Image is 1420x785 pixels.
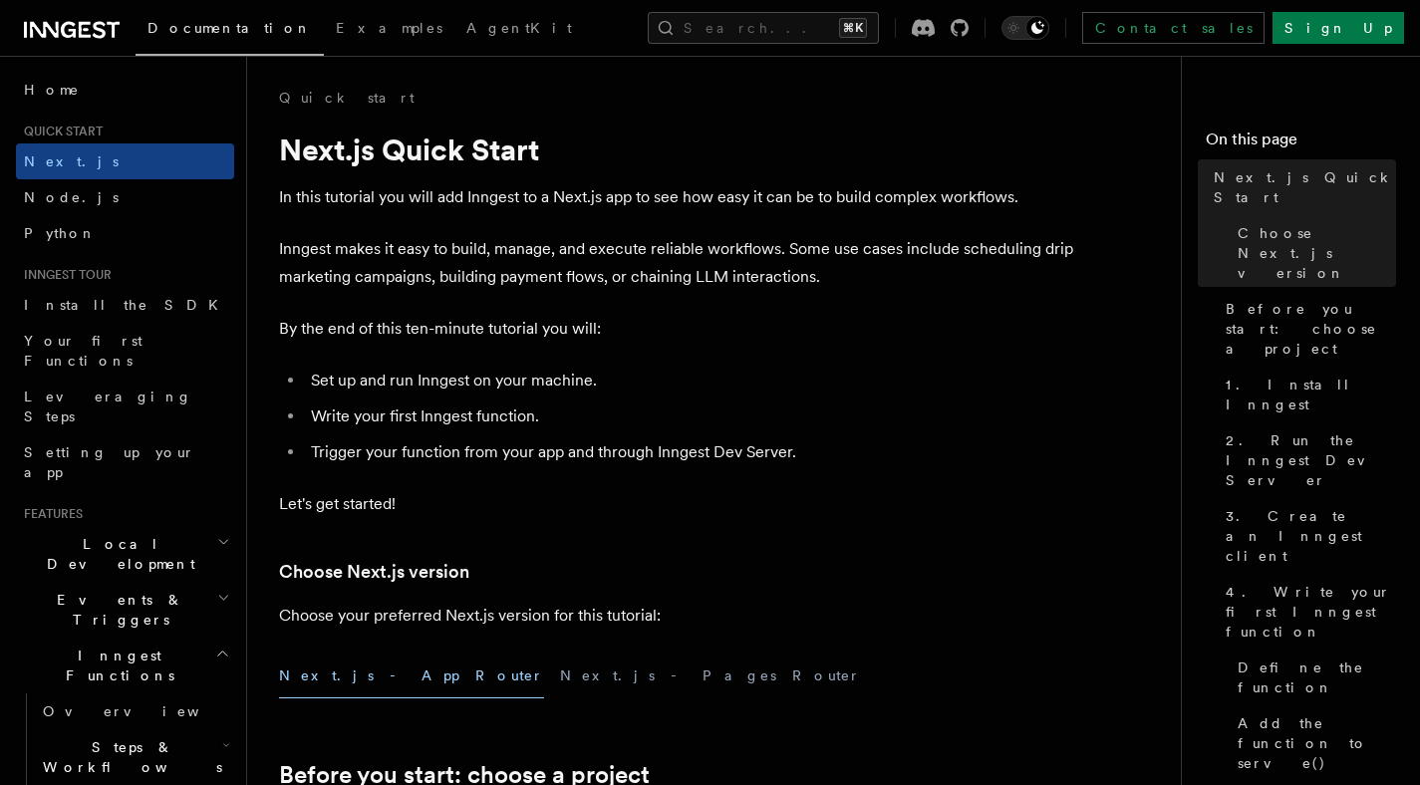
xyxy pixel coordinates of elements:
[1218,291,1396,367] a: Before you start: choose a project
[35,729,234,785] button: Steps & Workflows
[1206,159,1396,215] a: Next.js Quick Start
[279,235,1076,291] p: Inngest makes it easy to build, manage, and execute reliable workflows. Some use cases include sc...
[279,558,469,586] a: Choose Next.js version
[24,153,119,169] span: Next.js
[1214,167,1396,207] span: Next.js Quick Start
[136,6,324,56] a: Documentation
[279,88,415,108] a: Quick start
[16,124,103,139] span: Quick start
[24,189,119,205] span: Node.js
[1226,430,1396,490] span: 2. Run the Inngest Dev Server
[279,131,1076,167] h1: Next.js Quick Start
[1218,367,1396,422] a: 1. Install Inngest
[16,526,234,582] button: Local Development
[279,315,1076,343] p: By the end of this ten-minute tutorial you will:
[16,143,234,179] a: Next.js
[147,20,312,36] span: Documentation
[16,267,112,283] span: Inngest tour
[1238,657,1396,697] span: Define the function
[16,638,234,693] button: Inngest Functions
[16,323,234,379] a: Your first Functions
[24,225,97,241] span: Python
[1230,650,1396,705] a: Define the function
[24,333,142,369] span: Your first Functions
[1230,705,1396,781] a: Add the function to serve()
[24,297,230,313] span: Install the SDK
[1273,12,1404,44] a: Sign Up
[16,379,234,434] a: Leveraging Steps
[1218,422,1396,498] a: 2. Run the Inngest Dev Server
[16,646,215,685] span: Inngest Functions
[466,20,572,36] span: AgentKit
[648,12,879,44] button: Search...⌘K
[35,737,222,777] span: Steps & Workflows
[305,367,1076,394] li: Set up and run Inngest on your machine.
[1001,16,1049,40] button: Toggle dark mode
[279,602,1076,630] p: Choose your preferred Next.js version for this tutorial:
[336,20,442,36] span: Examples
[1226,299,1396,359] span: Before you start: choose a project
[1218,574,1396,650] a: 4. Write your first Inngest function
[1082,12,1265,44] a: Contact sales
[16,506,83,522] span: Features
[1206,128,1396,159] h4: On this page
[560,654,861,698] button: Next.js - Pages Router
[16,72,234,108] a: Home
[16,582,234,638] button: Events & Triggers
[454,6,584,54] a: AgentKit
[16,179,234,215] a: Node.js
[43,703,248,719] span: Overview
[16,434,234,490] a: Setting up your app
[1218,498,1396,574] a: 3. Create an Inngest client
[16,215,234,251] a: Python
[16,590,217,630] span: Events & Triggers
[305,402,1076,430] li: Write your first Inngest function.
[1238,223,1396,283] span: Choose Next.js version
[16,534,217,574] span: Local Development
[839,18,867,38] kbd: ⌘K
[24,389,192,424] span: Leveraging Steps
[279,183,1076,211] p: In this tutorial you will add Inngest to a Next.js app to see how easy it can be to build complex...
[305,438,1076,466] li: Trigger your function from your app and through Inngest Dev Server.
[24,444,195,480] span: Setting up your app
[1230,215,1396,291] a: Choose Next.js version
[279,490,1076,518] p: Let's get started!
[16,287,234,323] a: Install the SDK
[1238,713,1396,773] span: Add the function to serve()
[279,654,544,698] button: Next.js - App Router
[35,693,234,729] a: Overview
[24,80,80,100] span: Home
[1226,375,1396,414] span: 1. Install Inngest
[1226,506,1396,566] span: 3. Create an Inngest client
[1226,582,1396,642] span: 4. Write your first Inngest function
[324,6,454,54] a: Examples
